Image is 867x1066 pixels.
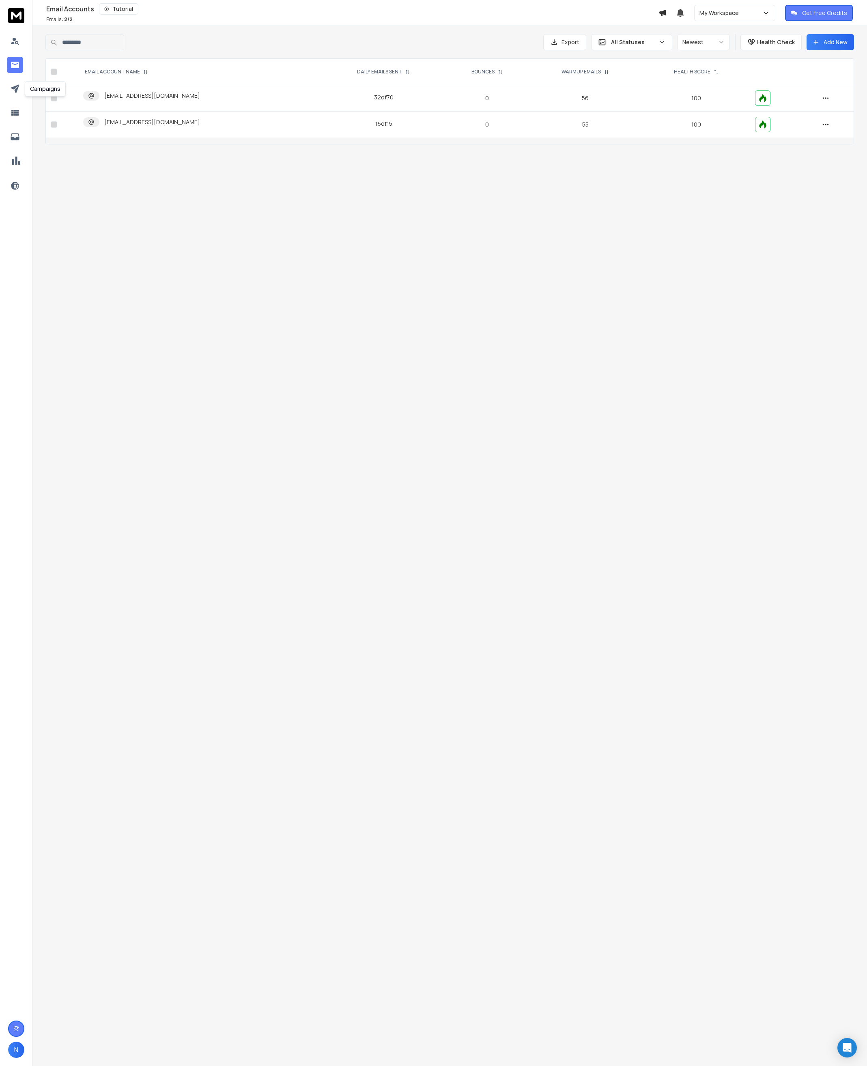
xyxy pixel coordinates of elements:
button: N [8,1042,24,1058]
button: Newest [677,34,730,50]
td: 55 [529,112,642,138]
td: 56 [529,85,642,112]
button: Add New [807,34,854,50]
p: WARMUP EMAILS [562,69,601,75]
div: Open Intercom Messenger [837,1038,857,1057]
p: 0 [451,94,524,102]
button: Export [543,34,586,50]
div: EMAIL ACCOUNT NAME [85,69,148,75]
p: HEALTH SCORE [674,69,710,75]
span: 2 / 2 [64,16,73,23]
td: 100 [642,85,750,112]
button: Get Free Credits [785,5,853,21]
div: 15 of 15 [375,120,392,128]
p: Get Free Credits [802,9,847,17]
button: Tutorial [99,3,138,15]
p: My Workspace [699,9,742,17]
p: Emails : [46,16,73,23]
div: Email Accounts [46,3,658,15]
button: Health Check [740,34,802,50]
div: Campaigns [25,81,66,97]
p: BOUNCES [471,69,495,75]
p: [EMAIL_ADDRESS][DOMAIN_NAME] [104,118,200,126]
p: DAILY EMAILS SENT [357,69,402,75]
div: 32 of 70 [374,93,394,101]
p: Health Check [757,38,795,46]
p: 0 [451,120,524,129]
p: [EMAIL_ADDRESS][DOMAIN_NAME] [104,92,200,100]
p: All Statuses [611,38,656,46]
td: 100 [642,112,750,138]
